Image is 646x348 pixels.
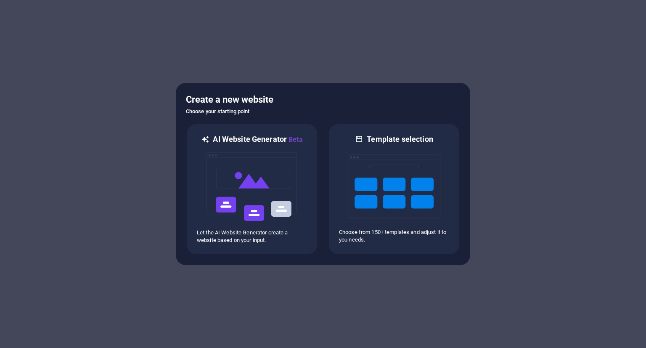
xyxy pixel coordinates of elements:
[287,135,303,143] span: Beta
[328,123,460,255] div: Template selectionChoose from 150+ templates and adjust it to you needs.
[186,106,460,117] h6: Choose your starting point
[186,123,318,255] div: AI Website GeneratorBetaaiLet the AI Website Generator create a website based on your input.
[197,229,307,244] p: Let the AI Website Generator create a website based on your input.
[339,228,449,244] p: Choose from 150+ templates and adjust it to you needs.
[186,93,460,106] h5: Create a new website
[213,134,302,145] h6: AI Website Generator
[206,145,298,229] img: ai
[367,134,433,144] h6: Template selection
